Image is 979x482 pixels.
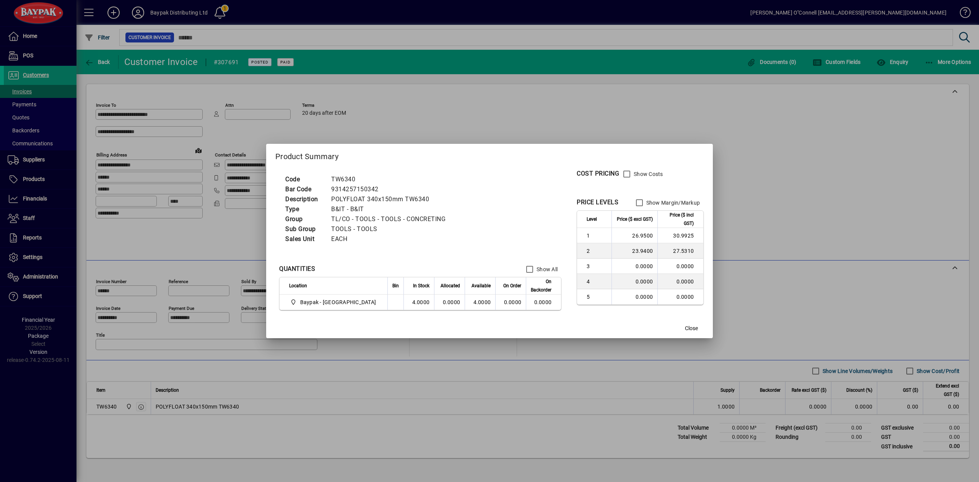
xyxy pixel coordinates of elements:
[266,144,713,166] h2: Product Summary
[587,293,607,301] span: 5
[535,265,558,273] label: Show All
[281,204,327,214] td: Type
[327,214,455,224] td: TL/CO - TOOLS - TOOLS - CONCRETING
[281,184,327,194] td: Bar Code
[327,194,455,204] td: POLYFLOAT 340x150mm TW6340
[327,224,455,234] td: TOOLS - TOOLS
[434,295,465,310] td: 0.0000
[392,282,399,290] span: Bin
[611,228,657,243] td: 26.9500
[617,215,653,223] span: Price ($ excl GST)
[441,282,460,290] span: Allocated
[531,277,551,294] span: On Backorder
[403,295,434,310] td: 4.0000
[587,278,607,285] span: 4
[611,243,657,259] td: 23.9400
[279,264,315,274] div: QUANTITIES
[327,234,455,244] td: EACH
[587,262,607,270] span: 3
[577,169,619,178] div: COST PRICING
[685,324,698,332] span: Close
[657,274,703,289] td: 0.0000
[657,243,703,259] td: 27.5310
[413,282,429,290] span: In Stock
[611,259,657,274] td: 0.0000
[327,184,455,194] td: 9314257150342
[281,234,327,244] td: Sales Unit
[577,198,618,207] div: PRICE LEVELS
[645,199,700,207] label: Show Margin/Markup
[526,295,561,310] td: 0.0000
[289,298,379,307] span: Baypak - Onekawa
[327,204,455,214] td: B&IT - B&IT
[657,289,703,305] td: 0.0000
[504,299,522,305] span: 0.0000
[472,282,491,290] span: Available
[281,174,327,184] td: Code
[281,214,327,224] td: Group
[611,274,657,289] td: 0.0000
[587,215,597,223] span: Level
[662,211,694,228] span: Price ($ incl GST)
[657,228,703,243] td: 30.9925
[679,321,704,335] button: Close
[327,174,455,184] td: TW6340
[657,259,703,274] td: 0.0000
[465,295,495,310] td: 4.0000
[300,298,376,306] span: Baypak - [GEOGRAPHIC_DATA]
[611,289,657,305] td: 0.0000
[281,194,327,204] td: Description
[503,282,521,290] span: On Order
[289,282,307,290] span: Location
[587,232,607,239] span: 1
[587,247,607,255] span: 2
[632,170,663,178] label: Show Costs
[281,224,327,234] td: Sub Group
